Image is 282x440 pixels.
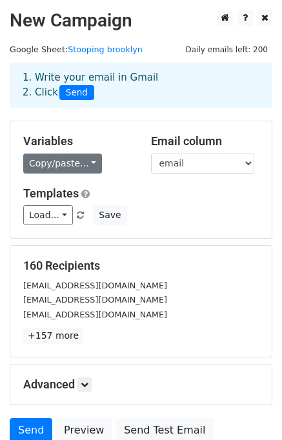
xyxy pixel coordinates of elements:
[181,43,272,57] span: Daily emails left: 200
[10,45,143,54] small: Google Sheet:
[23,281,167,290] small: [EMAIL_ADDRESS][DOMAIN_NAME]
[151,134,259,148] h5: Email column
[59,85,94,101] span: Send
[23,328,83,344] a: +157 more
[23,205,73,225] a: Load...
[23,259,259,273] h5: 160 Recipients
[23,134,132,148] h5: Variables
[217,378,282,440] iframe: Chat Widget
[23,310,167,319] small: [EMAIL_ADDRESS][DOMAIN_NAME]
[23,186,79,200] a: Templates
[10,10,272,32] h2: New Campaign
[23,154,102,174] a: Copy/paste...
[13,70,269,100] div: 1. Write your email in Gmail 2. Click
[23,295,167,305] small: [EMAIL_ADDRESS][DOMAIN_NAME]
[181,45,272,54] a: Daily emails left: 200
[68,45,143,54] a: Stooping brooklyn
[23,377,259,392] h5: Advanced
[93,205,126,225] button: Save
